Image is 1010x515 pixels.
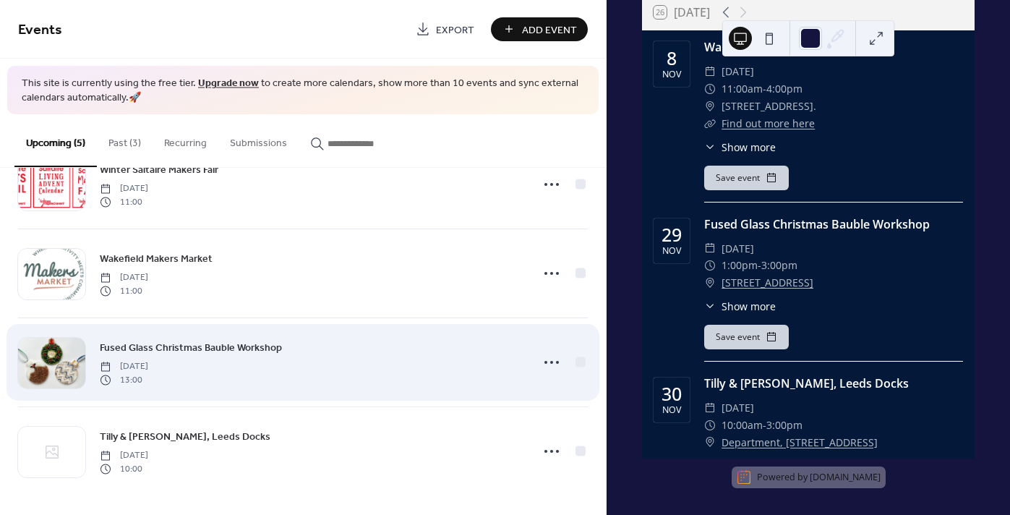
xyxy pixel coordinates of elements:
[810,471,881,483] a: [DOMAIN_NAME]
[218,114,299,166] button: Submissions
[704,63,716,80] div: ​
[22,77,584,105] span: This site is currently using the free tier. to create more calendars, show more than 10 events an...
[662,226,682,244] div: 29
[704,325,789,349] button: Save event
[766,417,803,434] span: 3:00pm
[722,257,758,274] span: 1:00pm
[100,373,148,386] span: 13:00
[722,240,754,257] span: [DATE]
[704,417,716,434] div: ​
[722,80,763,98] span: 11:00am
[100,284,148,297] span: 11:00
[704,434,716,451] div: ​
[100,339,282,356] a: Fused Glass Christmas Bauble Workshop
[722,274,813,291] a: [STREET_ADDRESS]
[662,70,681,80] div: Nov
[491,17,588,41] button: Add Event
[405,17,485,41] a: Export
[704,274,716,291] div: ​
[704,257,716,274] div: ​
[100,182,148,195] span: [DATE]
[662,385,682,403] div: 30
[436,22,474,38] span: Export
[662,247,681,256] div: Nov
[100,195,148,208] span: 11:00
[100,271,148,284] span: [DATE]
[100,449,148,462] span: [DATE]
[757,471,881,483] div: Powered by
[704,115,716,132] div: ​
[758,257,761,274] span: -
[766,80,803,98] span: 4:00pm
[153,114,218,166] button: Recurring
[100,250,213,267] a: Wakefield Makers Market
[722,434,878,451] a: Department, [STREET_ADDRESS]
[704,240,716,257] div: ​
[100,341,282,356] span: Fused Glass Christmas Bauble Workshop
[763,417,766,434] span: -
[100,252,213,267] span: Wakefield Makers Market
[100,462,148,475] span: 10:00
[704,166,789,190] button: Save event
[722,98,816,115] span: [STREET_ADDRESS].
[722,299,776,314] span: Show more
[198,74,259,93] a: Upgrade now
[704,375,963,392] div: Tilly & [PERSON_NAME], Leeds Docks
[100,360,148,373] span: [DATE]
[722,399,754,417] span: [DATE]
[662,406,681,415] div: Nov
[722,417,763,434] span: 10:00am
[667,49,677,67] div: 8
[100,430,270,445] span: Tilly & [PERSON_NAME], Leeds Docks
[522,22,577,38] span: Add Event
[100,428,270,445] a: Tilly & [PERSON_NAME], Leeds Docks
[704,140,716,155] div: ​
[704,80,716,98] div: ​
[704,299,776,314] button: ​Show more
[704,39,845,55] a: Wakefield Makers Market
[704,216,963,233] div: Fused Glass Christmas Bauble Workshop
[722,116,815,130] a: Find out more here
[97,114,153,166] button: Past (3)
[704,140,776,155] button: ​Show more
[704,399,716,417] div: ​
[18,16,62,44] span: Events
[100,163,218,178] span: Winter Saltaire Makers Fair
[761,257,797,274] span: 3:00pm
[763,80,766,98] span: -
[14,114,97,167] button: Upcoming (5)
[704,299,716,314] div: ​
[704,98,716,115] div: ​
[100,161,218,178] a: Winter Saltaire Makers Fair
[722,140,776,155] span: Show more
[722,63,754,80] span: [DATE]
